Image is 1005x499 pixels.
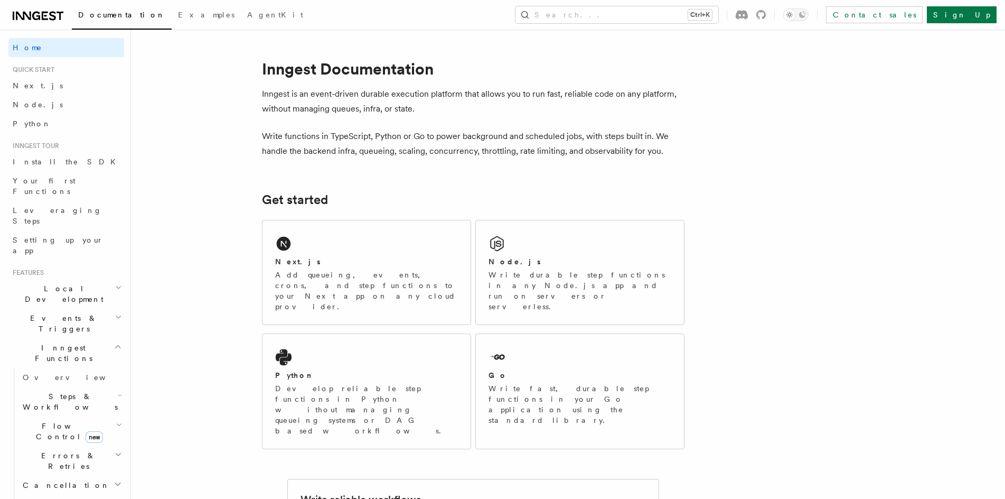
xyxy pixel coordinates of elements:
[18,368,124,387] a: Overview
[18,446,124,476] button: Errors & Retries
[86,431,103,443] span: new
[8,269,44,277] span: Features
[8,171,124,201] a: Your first Functions
[13,158,122,166] span: Install the SDK
[8,313,115,334] span: Events & Triggers
[13,177,76,196] span: Your first Functions
[18,450,115,472] span: Errors & Retries
[78,11,165,19] span: Documentation
[247,11,303,19] span: AgentKit
[262,192,328,207] a: Get started
[8,230,124,260] a: Setting up your app
[18,476,124,495] button: Cancellation
[262,129,684,159] p: Write functions in TypeScript, Python or Go to power background and scheduled jobs, with steps bu...
[8,309,124,338] button: Events & Triggers
[18,391,118,412] span: Steps & Workflows
[489,383,671,426] p: Write fast, durable step functions in your Go application using the standard library.
[275,383,458,436] p: Develop reliable step functions in Python without managing queueing systems or DAG based workflows.
[13,119,51,128] span: Python
[172,3,241,29] a: Examples
[8,142,59,150] span: Inngest tour
[262,59,684,78] h1: Inngest Documentation
[475,220,684,325] a: Node.jsWrite durable step functions in any Node.js app and run on servers or serverless.
[8,38,124,57] a: Home
[72,3,172,30] a: Documentation
[783,8,809,21] button: Toggle dark mode
[927,6,997,23] a: Sign Up
[8,279,124,309] button: Local Development
[18,421,116,442] span: Flow Control
[241,3,309,29] a: AgentKit
[489,270,671,312] p: Write durable step functions in any Node.js app and run on servers or serverless.
[489,370,508,381] h2: Go
[275,270,458,312] p: Add queueing, events, crons, and step functions to your Next app on any cloud provider.
[13,42,42,53] span: Home
[8,152,124,171] a: Install the SDK
[262,220,471,325] a: Next.jsAdd queueing, events, crons, and step functions to your Next app on any cloud provider.
[8,338,124,368] button: Inngest Functions
[275,256,321,267] h2: Next.js
[13,236,104,255] span: Setting up your app
[8,76,124,95] a: Next.js
[8,201,124,230] a: Leveraging Steps
[13,81,63,90] span: Next.js
[8,343,114,364] span: Inngest Functions
[8,114,124,133] a: Python
[262,87,684,116] p: Inngest is an event-driven durable execution platform that allows you to run fast, reliable code ...
[23,373,132,382] span: Overview
[8,66,54,74] span: Quick start
[826,6,923,23] a: Contact sales
[8,95,124,114] a: Node.js
[515,6,718,23] button: Search...Ctrl+K
[13,100,63,109] span: Node.js
[18,387,124,417] button: Steps & Workflows
[489,256,541,267] h2: Node.js
[8,283,115,304] span: Local Development
[13,206,102,225] span: Leveraging Steps
[18,417,124,446] button: Flow Controlnew
[688,10,712,20] kbd: Ctrl+K
[18,480,110,491] span: Cancellation
[275,370,314,381] h2: Python
[178,11,234,19] span: Examples
[475,334,684,449] a: GoWrite fast, durable step functions in your Go application using the standard library.
[262,334,471,449] a: PythonDevelop reliable step functions in Python without managing queueing systems or DAG based wo...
